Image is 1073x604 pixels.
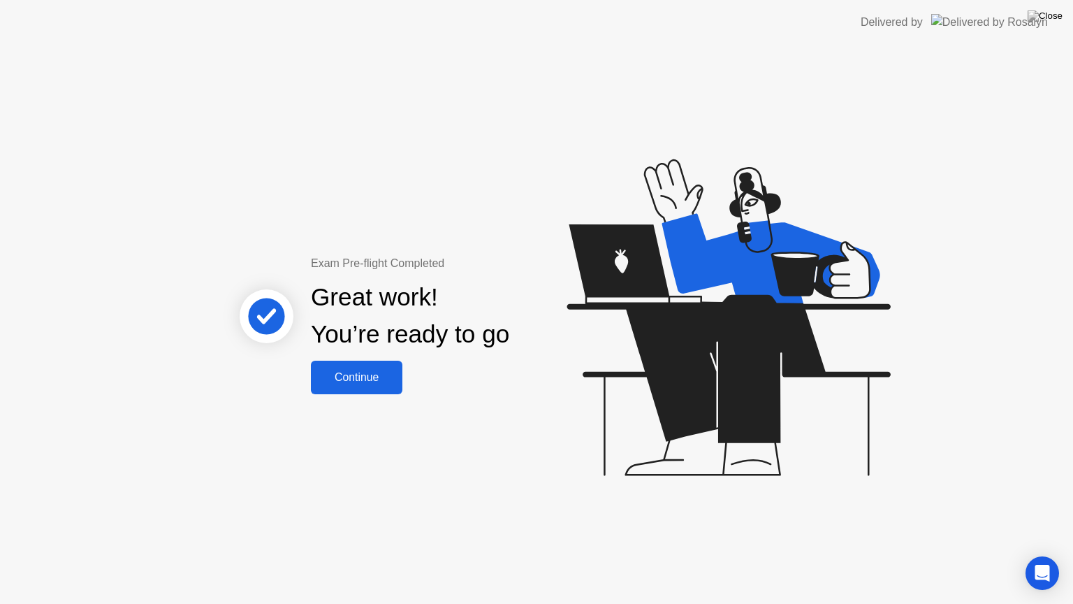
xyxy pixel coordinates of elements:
[1025,556,1059,590] div: Open Intercom Messenger
[315,371,398,384] div: Continue
[311,255,599,272] div: Exam Pre-flight Completed
[311,279,509,353] div: Great work! You’re ready to go
[311,361,402,394] button: Continue
[1028,10,1063,22] img: Close
[861,14,923,31] div: Delivered by
[931,14,1048,30] img: Delivered by Rosalyn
